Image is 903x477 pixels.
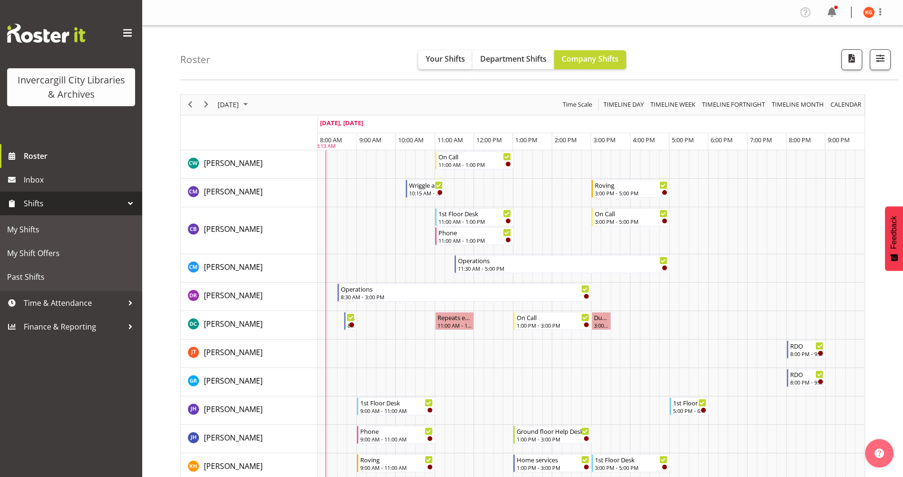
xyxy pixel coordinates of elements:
[438,218,511,225] div: 11:00 AM - 1:00 PM
[204,347,263,358] span: [PERSON_NAME]
[870,49,891,70] button: Filter Shifts
[517,435,589,443] div: 1:00 PM - 3:00 PM
[790,378,823,386] div: 8:00 PM - 9:00 PM
[473,50,554,69] button: Department Shifts
[347,312,355,322] div: Newspapers
[360,455,433,464] div: Roving
[204,375,263,386] a: [PERSON_NAME]
[341,284,589,294] div: Operations
[182,95,198,115] div: previous period
[181,396,318,425] td: Jill Harpur resource
[592,180,670,198] div: Chamique Mamolo"s event - Roving Begin From Monday, September 29, 2025 at 3:00:00 PM GMT+13:00 En...
[435,227,513,245] div: Chris Broad"s event - Phone Begin From Monday, September 29, 2025 at 11:00:00 AM GMT+13:00 Ends A...
[875,449,884,458] img: help-xxl-2.png
[701,99,766,110] span: Timeline Fortnight
[670,397,709,415] div: Jill Harpur"s event - 1st Floor Desk Begin From Monday, September 29, 2025 at 5:00:00 PM GMT+13:0...
[204,319,263,329] span: [PERSON_NAME]
[204,158,263,168] span: [PERSON_NAME]
[830,99,862,110] span: calendar
[320,119,363,127] span: [DATE], [DATE]
[320,136,342,144] span: 8:00 AM
[341,293,589,301] div: 8:30 AM - 3:00 PM
[789,136,811,144] span: 8:00 PM
[592,454,670,472] div: Kaela Harley"s event - 1st Floor Desk Begin From Monday, September 29, 2025 at 3:00:00 PM GMT+13:...
[204,376,263,386] span: [PERSON_NAME]
[359,136,382,144] span: 9:00 AM
[24,173,137,187] span: Inbox
[595,464,667,471] div: 3:00 PM - 5:00 PM
[787,369,826,387] div: Grace Roscoe-Squires"s event - RDO Begin From Monday, September 29, 2025 at 8:00:00 PM GMT+13:00 ...
[438,237,511,244] div: 11:00 AM - 1:00 PM
[204,186,263,197] a: [PERSON_NAME]
[435,151,513,169] div: Catherine Wilson"s event - On Call Begin From Monday, September 29, 2025 at 11:00:00 AM GMT+13:00...
[790,341,823,350] div: RDO
[357,397,435,415] div: Jill Harpur"s event - 1st Floor Desk Begin From Monday, September 29, 2025 at 9:00:00 AM GMT+13:0...
[513,426,592,444] div: Jillian Hunter"s event - Ground floor Help Desk Begin From Monday, September 29, 2025 at 1:00:00 ...
[204,432,263,443] a: [PERSON_NAME]
[204,157,263,169] a: [PERSON_NAME]
[7,24,85,43] img: Rosterit website logo
[24,320,123,334] span: Finance & Reporting
[181,339,318,368] td: Glen Tomlinson resource
[594,312,609,322] div: Duration 0 hours - [PERSON_NAME]
[181,179,318,207] td: Chamique Mamolo resource
[204,318,263,330] a: [PERSON_NAME]
[750,136,772,144] span: 7:00 PM
[592,208,670,226] div: Chris Broad"s event - On Call Begin From Monday, September 29, 2025 at 3:00:00 PM GMT+13:00 Ends ...
[455,255,669,273] div: Cindy Mulrooney"s event - Operations Begin From Monday, September 29, 2025 at 11:30:00 AM GMT+13:...
[438,312,472,322] div: Repeats every [DATE] - [PERSON_NAME]
[409,180,442,190] div: Wriggle and Rhyme
[554,50,626,69] button: Company Shifts
[513,312,592,330] div: Donald Cunningham"s event - On Call Begin From Monday, September 29, 2025 at 1:00:00 PM GMT+13:00...
[24,196,123,211] span: Shifts
[217,99,240,110] span: [DATE]
[216,99,252,110] button: September 2025
[398,136,424,144] span: 10:00 AM
[204,404,263,415] a: [PERSON_NAME]
[204,262,263,272] span: [PERSON_NAME]
[787,340,826,358] div: Glen Tomlinson"s event - RDO Begin From Monday, September 29, 2025 at 8:00:00 PM GMT+13:00 Ends A...
[517,455,589,464] div: Home services
[214,95,254,115] div: September 29, 2025
[360,398,433,407] div: 1st Floor Desk
[438,209,511,218] div: 1st Floor Desk
[7,222,135,237] span: My Shifts
[438,161,511,168] div: 11:00 AM - 1:00 PM
[181,150,318,179] td: Catherine Wilson resource
[24,149,137,163] span: Roster
[885,206,903,271] button: Feedback - Show survey
[181,311,318,339] td: Donald Cunningham resource
[2,241,140,265] a: My Shift Offers
[438,136,463,144] span: 11:00 AM
[593,136,616,144] span: 3:00 PM
[602,99,646,110] button: Timeline Day
[360,464,433,471] div: 9:00 AM - 11:00 AM
[204,223,263,235] a: [PERSON_NAME]
[406,180,445,198] div: Chamique Mamolo"s event - Wriggle and Rhyme Begin From Monday, September 29, 2025 at 10:15:00 AM ...
[602,99,645,110] span: Timeline Day
[790,350,823,358] div: 8:00 PM - 9:00 PM
[438,321,472,329] div: 11:00 AM - 12:00 PM
[562,54,619,64] span: Company Shifts
[594,321,609,329] div: 3:00 PM - 3:30 PM
[200,99,213,110] button: Next
[673,398,706,407] div: 1st Floor Desk
[418,50,473,69] button: Your Shifts
[181,283,318,311] td: Debra Robinson resource
[828,136,850,144] span: 9:00 PM
[863,7,875,18] img: katie-greene11671.jpg
[561,99,594,110] button: Time Scale
[409,189,442,197] div: 10:15 AM - 11:15 AM
[438,152,511,161] div: On Call
[790,369,823,379] div: RDO
[562,99,593,110] span: Time Scale
[711,136,733,144] span: 6:00 PM
[841,49,862,70] button: Download a PDF of the roster for the current day
[204,224,263,234] span: [PERSON_NAME]
[595,180,667,190] div: Roving
[595,209,667,218] div: On Call
[771,99,825,110] span: Timeline Month
[517,464,589,471] div: 1:00 PM - 3:00 PM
